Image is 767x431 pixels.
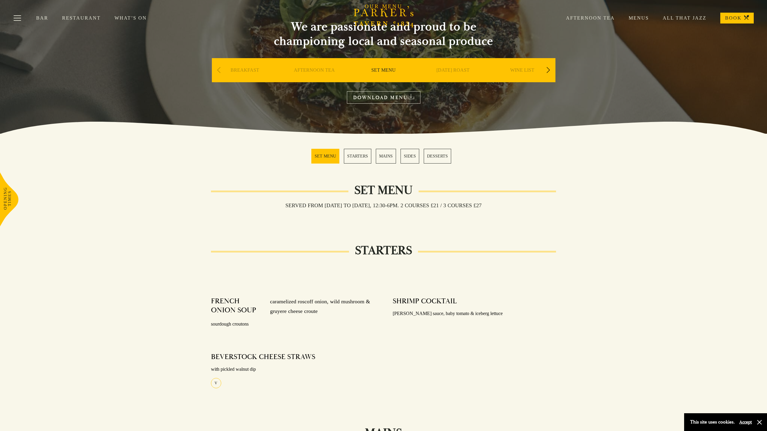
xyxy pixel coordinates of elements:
[348,183,419,198] h2: Set Menu
[344,149,371,164] a: 2 / 5
[420,58,486,100] div: 4 / 9
[211,297,264,316] h4: FRENCH ONION SOUP
[264,297,375,316] p: caramelized roscoff onion, wild mushroom & gruyere cheese croute
[424,149,451,164] a: 5 / 5
[231,67,259,91] a: BREAKFAST
[690,418,735,426] p: This site uses cookies.
[401,149,419,164] a: 4 / 5
[376,149,396,164] a: 3 / 5
[393,297,457,306] h4: SHRIMP COCKTAIL
[371,67,396,91] a: SET MENU
[263,20,504,48] h2: We are passionate and proud to be championing local and seasonal produce
[211,320,375,329] p: sourdough croutons
[211,365,375,374] p: with pickled walnut dip
[756,419,762,425] button: Close and accept
[347,91,420,104] a: DOWNLOAD MENU
[212,58,278,100] div: 1 / 9
[211,378,221,388] div: V
[436,67,470,91] a: [DATE] ROAST
[544,64,552,77] div: Next slide
[281,58,347,100] div: 2 / 9
[311,149,339,164] a: 1 / 5
[294,67,335,91] a: AFTERNOON TEA
[393,309,556,318] p: [PERSON_NAME] sauce, baby tomato & iceberg lettuce
[489,58,555,100] div: 5 / 9
[510,67,534,91] a: WINE LIST
[215,64,223,77] div: Previous slide
[211,352,315,361] h4: BEVERSTOCK CHEESE STRAWS
[279,202,488,209] h3: Served from [DATE] to [DATE], 12:30-6pm. 2 COURSES £21 / 3 COURSES £27
[349,243,418,258] h2: STARTERS
[350,58,417,100] div: 3 / 9
[739,419,752,425] button: Accept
